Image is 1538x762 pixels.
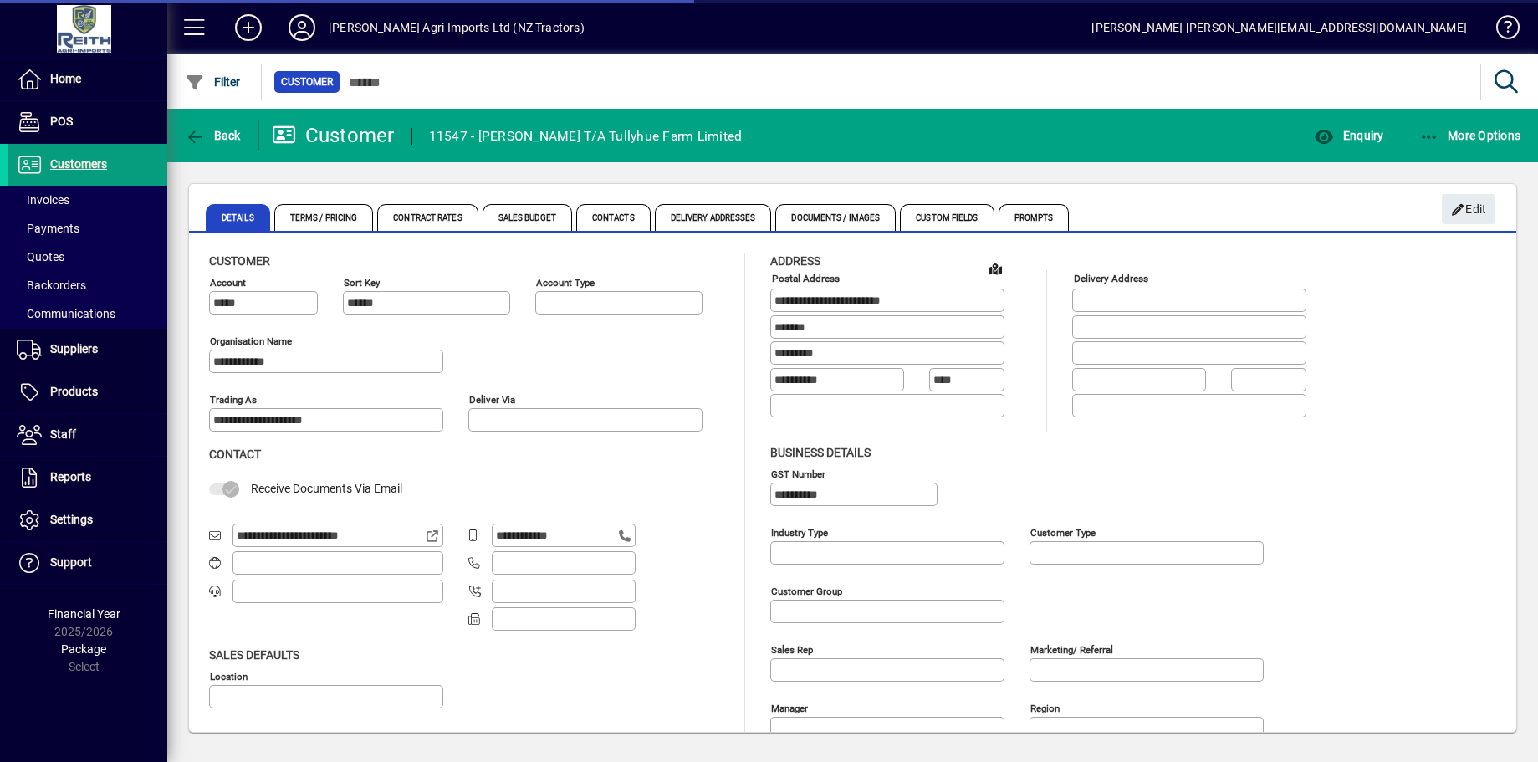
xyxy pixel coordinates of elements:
[17,250,64,263] span: Quotes
[900,204,994,231] span: Custom Fields
[17,222,79,235] span: Payments
[50,115,73,128] span: POS
[536,277,595,289] mat-label: Account Type
[50,513,93,526] span: Settings
[17,279,86,292] span: Backorders
[771,585,842,596] mat-label: Customer group
[377,204,478,231] span: Contract Rates
[8,299,167,328] a: Communications
[181,120,245,151] button: Back
[48,607,120,621] span: Financial Year
[274,204,374,231] span: Terms / Pricing
[1451,196,1487,223] span: Edit
[8,271,167,299] a: Backorders
[1484,3,1517,58] a: Knowledge Base
[50,157,107,171] span: Customers
[1030,526,1096,538] mat-label: Customer type
[329,14,585,41] div: [PERSON_NAME] Agri-Imports Ltd (NZ Tractors)
[429,123,743,150] div: 11547 - [PERSON_NAME] T/A Tullyhue Farm Limited
[185,129,241,142] span: Back
[576,204,651,231] span: Contacts
[50,342,98,355] span: Suppliers
[982,255,1009,282] a: View on map
[771,468,825,479] mat-label: GST Number
[771,643,813,655] mat-label: Sales rep
[8,457,167,499] a: Reports
[281,74,333,90] span: Customer
[8,329,167,371] a: Suppliers
[17,307,115,320] span: Communications
[1030,643,1113,655] mat-label: Marketing/ Referral
[999,204,1070,231] span: Prompts
[209,648,299,662] span: Sales defaults
[17,193,69,207] span: Invoices
[1419,129,1521,142] span: More Options
[50,555,92,569] span: Support
[181,67,245,97] button: Filter
[206,204,270,231] span: Details
[272,122,395,149] div: Customer
[8,371,167,413] a: Products
[167,120,259,151] app-page-header-button: Back
[210,394,257,406] mat-label: Trading as
[8,214,167,243] a: Payments
[8,101,167,143] a: POS
[771,702,808,713] mat-label: Manager
[1442,194,1495,224] button: Edit
[770,446,871,459] span: Business details
[771,526,828,538] mat-label: Industry type
[1091,14,1467,41] div: [PERSON_NAME] [PERSON_NAME][EMAIL_ADDRESS][DOMAIN_NAME]
[251,482,402,495] span: Receive Documents Via Email
[185,75,241,89] span: Filter
[8,414,167,456] a: Staff
[50,427,76,441] span: Staff
[210,277,246,289] mat-label: Account
[275,13,329,43] button: Profile
[1314,129,1383,142] span: Enquiry
[8,59,167,100] a: Home
[655,204,772,231] span: Delivery Addresses
[344,277,380,289] mat-label: Sort key
[50,385,98,398] span: Products
[775,204,896,231] span: Documents / Images
[8,243,167,271] a: Quotes
[210,670,248,682] mat-label: Location
[770,254,820,268] span: Address
[222,13,275,43] button: Add
[8,186,167,214] a: Invoices
[50,72,81,85] span: Home
[50,470,91,483] span: Reports
[8,542,167,584] a: Support
[483,204,572,231] span: Sales Budget
[1030,702,1060,713] mat-label: Region
[469,394,515,406] mat-label: Deliver via
[8,499,167,541] a: Settings
[1310,120,1387,151] button: Enquiry
[209,254,270,268] span: Customer
[61,642,106,656] span: Package
[1415,120,1525,151] button: More Options
[209,447,261,461] span: Contact
[210,335,292,347] mat-label: Organisation name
